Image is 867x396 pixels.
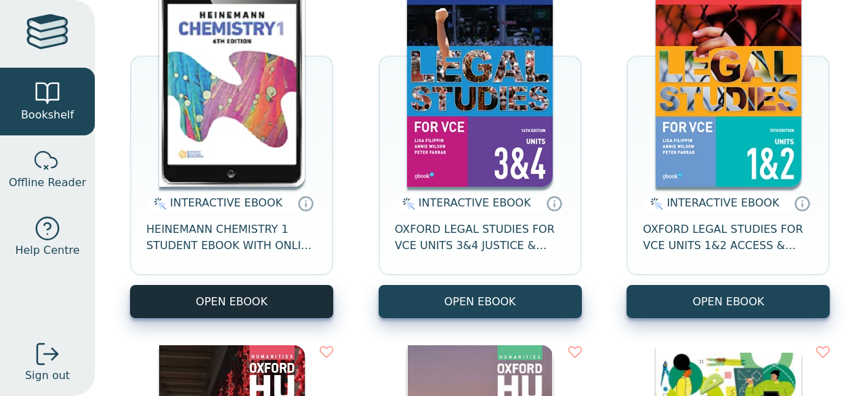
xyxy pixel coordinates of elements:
[395,221,566,254] span: OXFORD LEGAL STUDIES FOR VCE UNITS 3&4 JUSTICE & OUTCOMES STUDENT OBOOK + ASSESS 16E
[9,175,86,191] span: Offline Reader
[25,368,70,384] span: Sign out
[146,221,317,254] span: HEINEMANN CHEMISTRY 1 STUDENT EBOOK WITH ONLINE ASSESSMENT 6E
[170,196,282,209] span: INTERACTIVE EBOOK
[379,285,582,318] button: OPEN EBOOK
[646,196,663,212] img: interactive.svg
[150,196,167,212] img: interactive.svg
[15,242,79,259] span: Help Centre
[297,195,314,211] a: Interactive eBooks are accessed online via the publisher’s portal. They contain interactive resou...
[643,221,813,254] span: OXFORD LEGAL STUDIES FOR VCE UNITS 1&2 ACCESS & JUSTICE STUDENT OBOOK + ASSESS 15E
[667,196,779,209] span: INTERACTIVE EBOOK
[398,196,415,212] img: interactive.svg
[546,195,562,211] a: Interactive eBooks are accessed online via the publisher’s portal. They contain interactive resou...
[794,195,810,211] a: Interactive eBooks are accessed online via the publisher’s portal. They contain interactive resou...
[419,196,531,209] span: INTERACTIVE EBOOK
[21,107,74,123] span: Bookshelf
[130,285,333,318] button: OPEN EBOOK
[627,285,830,318] button: OPEN EBOOK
